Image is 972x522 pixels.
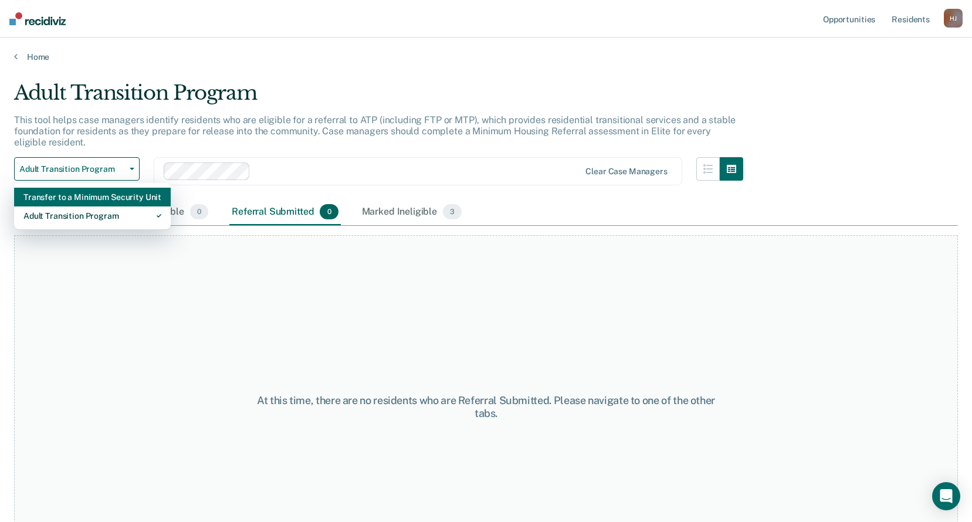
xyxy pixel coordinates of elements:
div: Referral Submitted0 [229,199,340,225]
p: This tool helps case managers identify residents who are eligible for a referral to ATP (includin... [14,114,736,148]
div: Marked Ineligible3 [360,199,465,225]
div: Transfer to a Minimum Security Unit [23,188,161,206]
div: Clear case managers [585,167,667,177]
span: Adult Transition Program [19,164,125,174]
a: Home [14,52,958,62]
div: Open Intercom Messenger [932,482,960,510]
span: 3 [443,204,462,219]
img: Recidiviz [9,12,66,25]
div: Adult Transition Program [23,206,161,225]
div: At this time, there are no residents who are Referral Submitted. Please navigate to one of the ot... [250,394,722,419]
div: H J [944,9,963,28]
button: Adult Transition Program [14,157,140,181]
span: 0 [190,204,208,219]
div: Adult Transition Program [14,81,743,114]
button: HJ [944,9,963,28]
span: 0 [320,204,338,219]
